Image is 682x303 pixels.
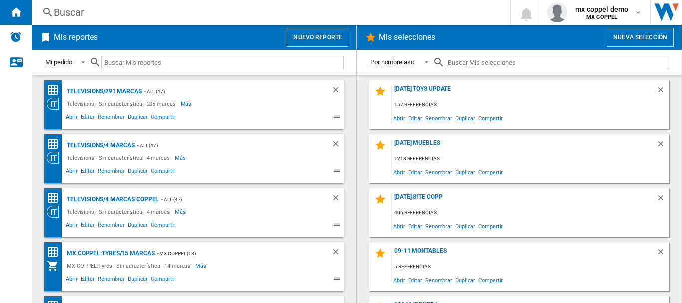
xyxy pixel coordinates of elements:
div: Televisions/291 marcas [64,85,142,98]
span: Compartir [149,274,177,286]
span: Más [195,260,208,272]
span: Compartir [477,111,504,125]
div: 5 referencias [392,261,669,273]
h2: Mis selecciones [377,28,438,47]
div: Buscar [54,5,484,19]
span: Duplicar [454,219,477,233]
div: Visión Categoría [47,206,64,218]
span: Abrir [392,165,407,179]
div: Borrar [656,247,669,261]
input: Buscar Mis selecciones [445,56,669,69]
div: MX COPPEL:Tyres - Sin característica - 14 marcas [64,260,195,272]
span: Compartir [477,273,504,287]
h2: Mis reportes [52,28,100,47]
span: Abrir [392,111,407,125]
span: Editar [407,219,424,233]
span: Compartir [149,166,177,178]
div: Por nombre asc. [370,58,416,66]
div: Borrar [656,85,669,99]
div: Matriz de precios [47,192,64,204]
span: Editar [407,165,424,179]
span: Duplicar [454,165,477,179]
span: Abrir [392,273,407,287]
div: - MX COPPEL (13) [155,247,311,260]
div: 157 referencias [392,99,669,111]
div: Matriz de precios [47,246,64,258]
span: Editar [407,273,424,287]
span: Compartir [149,112,177,124]
span: Abrir [64,274,79,286]
span: Duplicar [454,111,477,125]
div: Borrar [331,139,344,152]
div: Mi colección [47,260,64,272]
div: Mi pedido [45,58,72,66]
div: - ALL (47) [135,139,311,152]
span: Compartir [477,165,504,179]
span: Duplicar [126,220,149,232]
div: Borrar [656,139,669,153]
span: Renombrar [96,274,126,286]
div: Visión Categoría [47,98,64,110]
div: - ALL (47) [142,85,311,98]
span: Renombrar [96,166,126,178]
span: Duplicar [126,166,149,178]
div: 09-11 MONTABLES [392,247,656,261]
span: Abrir [392,219,407,233]
span: Más [175,152,187,164]
span: Renombrar [96,220,126,232]
div: MX COPPEL:Tyres/15 marcas [64,247,155,260]
div: Televisions - Sin característica - 205 marcas [64,98,181,110]
div: [DATE] toys update [392,85,656,99]
span: Renombrar [424,111,454,125]
span: Editar [79,274,96,286]
div: [DATE] MUEBLES [392,139,656,153]
b: MX COPPEL [586,14,617,20]
span: Abrir [64,220,79,232]
span: Duplicar [126,112,149,124]
span: Editar [79,112,96,124]
div: - ALL (47) [159,193,311,206]
button: Nuevo reporte [287,28,348,47]
span: Renombrar [424,165,454,179]
div: Televisions/4 marcas COPPEL [64,193,159,206]
span: Editar [79,220,96,232]
div: Visión Categoría [47,152,64,164]
div: Borrar [331,193,344,206]
span: Compartir [477,219,504,233]
div: [DATE] site copp [392,193,656,207]
span: Editar [407,111,424,125]
span: Duplicar [454,273,477,287]
div: Matriz de precios [47,138,64,150]
span: Renombrar [424,273,454,287]
span: Duplicar [126,274,149,286]
div: 406 referencias [392,207,669,219]
span: Renombrar [96,112,126,124]
img: alerts-logo.svg [10,31,22,43]
input: Buscar Mis reportes [101,56,344,69]
div: Borrar [331,85,344,98]
button: Nueva selección [607,28,674,47]
div: Televisions - Sin característica - 4 marcas [64,152,175,164]
span: Abrir [64,166,79,178]
div: Televisions - Sin característica - 4 marcas [64,206,175,218]
div: Borrar [331,247,344,260]
span: Compartir [149,220,177,232]
img: profile.jpg [547,2,567,22]
span: mx coppel demo [575,4,628,14]
div: 1213 referencias [392,153,669,165]
span: Editar [79,166,96,178]
div: Borrar [656,193,669,207]
span: Más [181,98,193,110]
span: Abrir [64,112,79,124]
div: Matriz de precios [47,84,64,96]
span: Renombrar [424,219,454,233]
span: Más [175,206,187,218]
div: Televisions/4 marcas [64,139,135,152]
